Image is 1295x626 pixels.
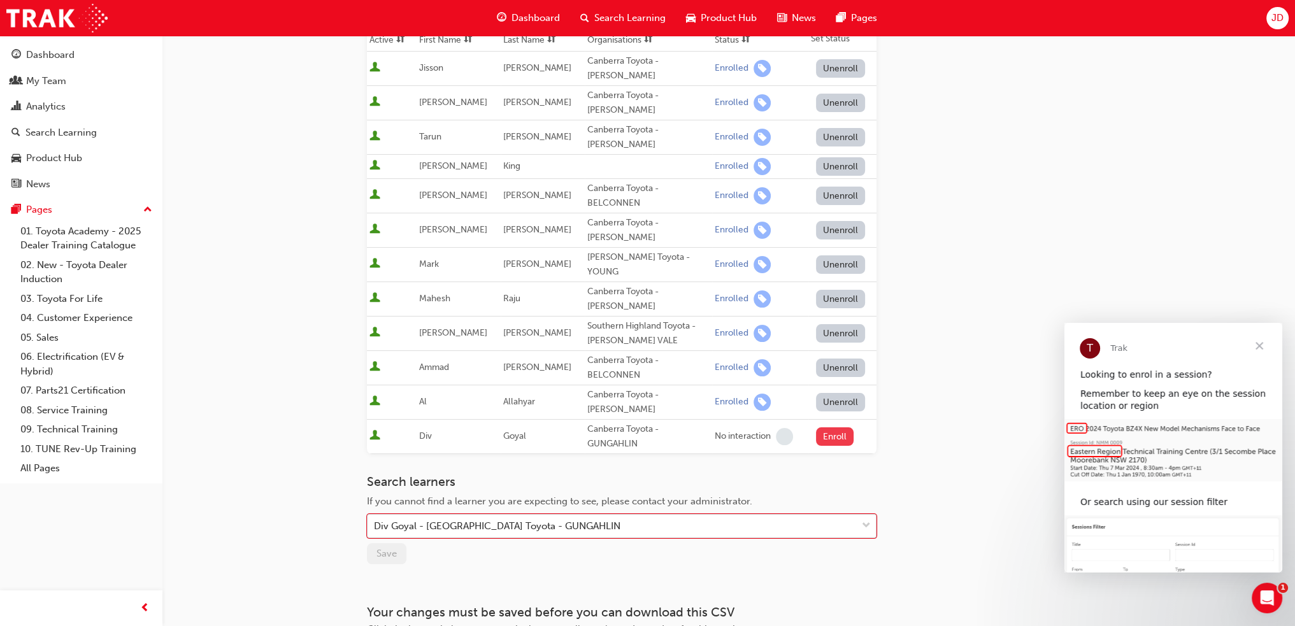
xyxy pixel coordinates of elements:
div: No interaction [715,430,771,443]
a: All Pages [15,459,157,478]
span: guage-icon [497,10,506,26]
span: [PERSON_NAME] [503,224,571,235]
span: [PERSON_NAME] [419,224,487,235]
span: [PERSON_NAME] [419,327,487,338]
a: News [5,173,157,196]
span: sorting-icon [644,34,653,45]
a: Dashboard [5,43,157,67]
div: Enrolled [715,362,748,374]
span: learningRecordVerb_ENROLL-icon [754,256,771,273]
span: User is active [369,62,380,75]
button: Unenroll [816,157,866,176]
span: Mark [419,259,439,269]
span: Tarun [419,131,441,142]
th: Toggle SortBy [585,27,712,52]
span: Allahyar [503,396,535,407]
div: Canberra Toyota - [PERSON_NAME] [587,89,710,117]
a: 01. Toyota Academy - 2025 Dealer Training Catalogue [15,222,157,255]
button: Unenroll [816,94,866,112]
span: User is active [369,224,380,236]
div: Enrolled [715,327,748,339]
span: search-icon [11,127,20,139]
button: DashboardMy TeamAnalyticsSearch LearningProduct HubNews [5,41,157,198]
span: down-icon [862,518,871,534]
a: 07. Parts21 Certification [15,381,157,401]
th: Toggle SortBy [417,27,501,52]
a: 03. Toyota For Life [15,289,157,309]
span: [PERSON_NAME] [503,97,571,108]
div: Canberra Toyota - GUNGAHLIN [587,422,710,451]
span: Jisson [419,62,443,73]
div: [PERSON_NAME] Toyota - YOUNG [587,250,710,279]
div: Div Goyal - [GEOGRAPHIC_DATA] Toyota - GUNGAHLIN [374,519,620,534]
a: 04. Customer Experience [15,308,157,328]
span: guage-icon [11,50,21,61]
div: Product Hub [26,151,82,166]
button: Unenroll [816,393,866,411]
span: User is active [369,189,380,202]
span: Dashboard [512,11,560,25]
a: Analytics [5,95,157,118]
div: Enrolled [715,224,748,236]
span: User is active [369,430,380,443]
div: Analytics [26,99,66,114]
span: Ammad [419,362,449,373]
div: Enrolled [715,97,748,109]
span: [PERSON_NAME] [503,327,571,338]
div: Canberra Toyota - [PERSON_NAME] [587,388,710,416]
a: guage-iconDashboard [487,5,570,31]
span: news-icon [777,10,787,26]
span: learningRecordVerb_ENROLL-icon [754,325,771,342]
span: User is active [369,327,380,339]
span: learningRecordVerb_NONE-icon [776,428,793,445]
span: JD [1271,11,1284,25]
span: 1 [1278,583,1288,593]
span: news-icon [11,179,21,190]
span: News [792,11,816,25]
span: up-icon [143,202,152,218]
span: Search Learning [594,11,666,25]
span: Pages [851,11,877,25]
span: sorting-icon [396,34,405,45]
a: pages-iconPages [826,5,887,31]
span: King [503,160,520,171]
span: sorting-icon [741,34,750,45]
button: Unenroll [816,221,866,239]
span: User is active [369,96,380,109]
span: User is active [369,258,380,271]
div: Dashboard [26,48,75,62]
a: news-iconNews [767,5,826,31]
a: 10. TUNE Rev-Up Training [15,439,157,459]
button: Enroll [816,427,854,446]
span: learningRecordVerb_ENROLL-icon [754,222,771,239]
div: Pages [26,203,52,217]
th: Toggle SortBy [501,27,585,52]
span: Raju [503,293,520,304]
span: prev-icon [140,601,150,616]
span: Div [419,430,432,441]
a: 06. Electrification (EV & Hybrid) [15,347,157,381]
div: Canberra Toyota - [PERSON_NAME] [587,216,710,245]
span: sorting-icon [464,34,473,45]
span: Mahesh [419,293,450,304]
h3: Search learners [367,474,876,489]
span: [PERSON_NAME] [503,259,571,269]
span: sorting-icon [547,34,556,45]
a: 08. Service Training [15,401,157,420]
span: people-icon [11,76,21,87]
a: search-iconSearch Learning [570,5,676,31]
div: Canberra Toyota - [PERSON_NAME] [587,123,710,152]
div: Enrolled [715,190,748,202]
div: My Team [26,74,66,89]
img: Trak [6,4,108,32]
div: Search Learning [25,125,97,140]
span: [PERSON_NAME] [503,131,571,142]
button: Unenroll [816,324,866,343]
span: [PERSON_NAME] [503,190,571,201]
div: Enrolled [715,160,748,173]
div: Enrolled [715,259,748,271]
